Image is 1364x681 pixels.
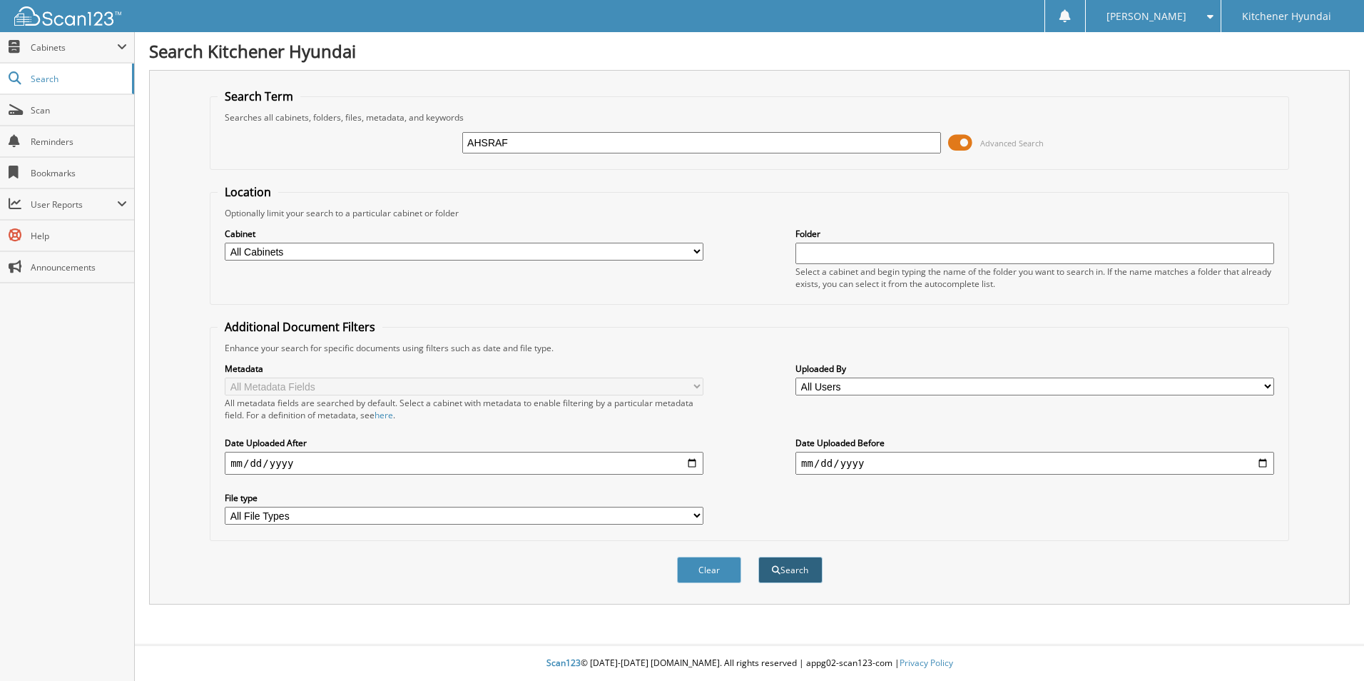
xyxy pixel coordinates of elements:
label: Folder [795,228,1274,240]
legend: Additional Document Filters [218,319,382,335]
label: File type [225,492,703,504]
span: Kitchener Hyundai [1242,12,1331,21]
div: Enhance your search for specific documents using filters such as date and file type. [218,342,1281,354]
div: Optionally limit your search to a particular cabinet or folder [218,207,1281,219]
label: Date Uploaded After [225,437,703,449]
span: Bookmarks [31,167,127,179]
span: [PERSON_NAME] [1106,12,1186,21]
button: Clear [677,557,741,583]
div: Select a cabinet and begin typing the name of the folder you want to search in. If the name match... [795,266,1274,290]
span: Scan [31,104,127,116]
label: Metadata [225,363,703,375]
button: Search [758,557,823,583]
a: Privacy Policy [900,657,953,669]
label: Uploaded By [795,363,1274,375]
input: start [225,452,703,475]
span: Reminders [31,136,127,148]
span: Help [31,230,127,242]
h1: Search Kitchener Hyundai [149,39,1350,63]
span: Scan123 [546,657,581,669]
input: end [795,452,1274,475]
span: Search [31,73,125,85]
div: Searches all cabinets, folders, files, metadata, and keywords [218,111,1281,123]
span: User Reports [31,198,117,211]
div: © [DATE]-[DATE] [DOMAIN_NAME]. All rights reserved | appg02-scan123-com | [135,646,1364,681]
a: here [375,409,393,421]
span: Cabinets [31,41,117,54]
img: scan123-logo-white.svg [14,6,121,26]
span: Advanced Search [980,138,1044,148]
div: All metadata fields are searched by default. Select a cabinet with metadata to enable filtering b... [225,397,703,421]
legend: Search Term [218,89,300,104]
legend: Location [218,184,278,200]
label: Cabinet [225,228,703,240]
iframe: Chat Widget [1293,612,1364,681]
label: Date Uploaded Before [795,437,1274,449]
span: Announcements [31,261,127,273]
